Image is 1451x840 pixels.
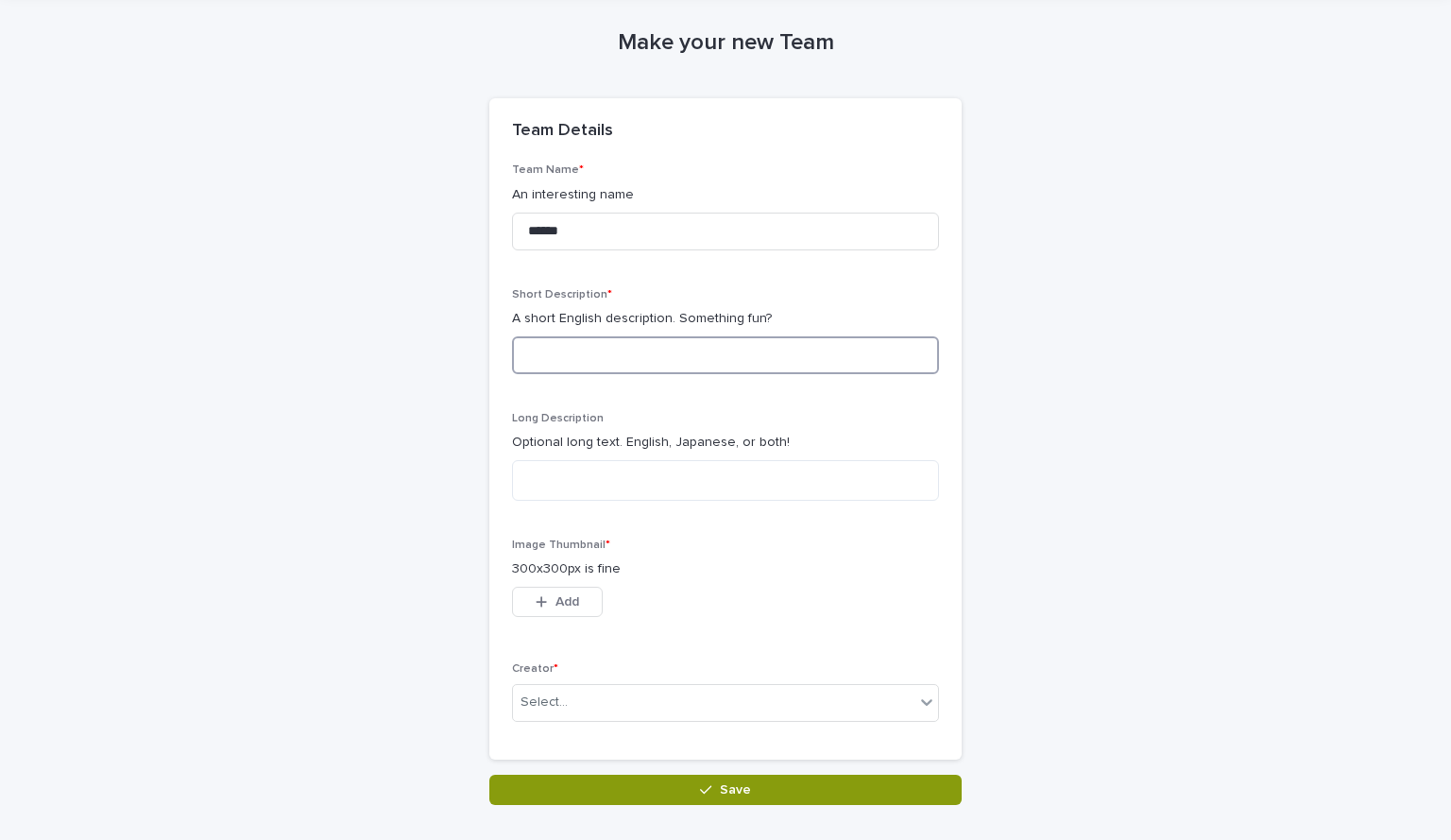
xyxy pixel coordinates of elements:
[512,185,939,205] p: An interesting name
[512,164,584,176] span: Team Name
[512,540,610,551] span: Image Thumbnail
[720,783,751,797] span: Save
[512,587,603,617] button: Add
[512,413,604,424] span: Long Description
[521,693,568,712] div: Select...
[489,775,962,805] button: Save
[512,289,612,300] span: Short Description
[512,559,939,579] p: 300x300px is fine
[512,663,558,675] span: Creator
[512,121,613,142] h2: Team Details
[489,29,962,57] h1: Make your new Team
[555,595,579,609] span: Add
[512,309,939,329] p: A short English description. Something fun?
[512,433,939,453] p: Optional long text. English, Japanese, or both!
